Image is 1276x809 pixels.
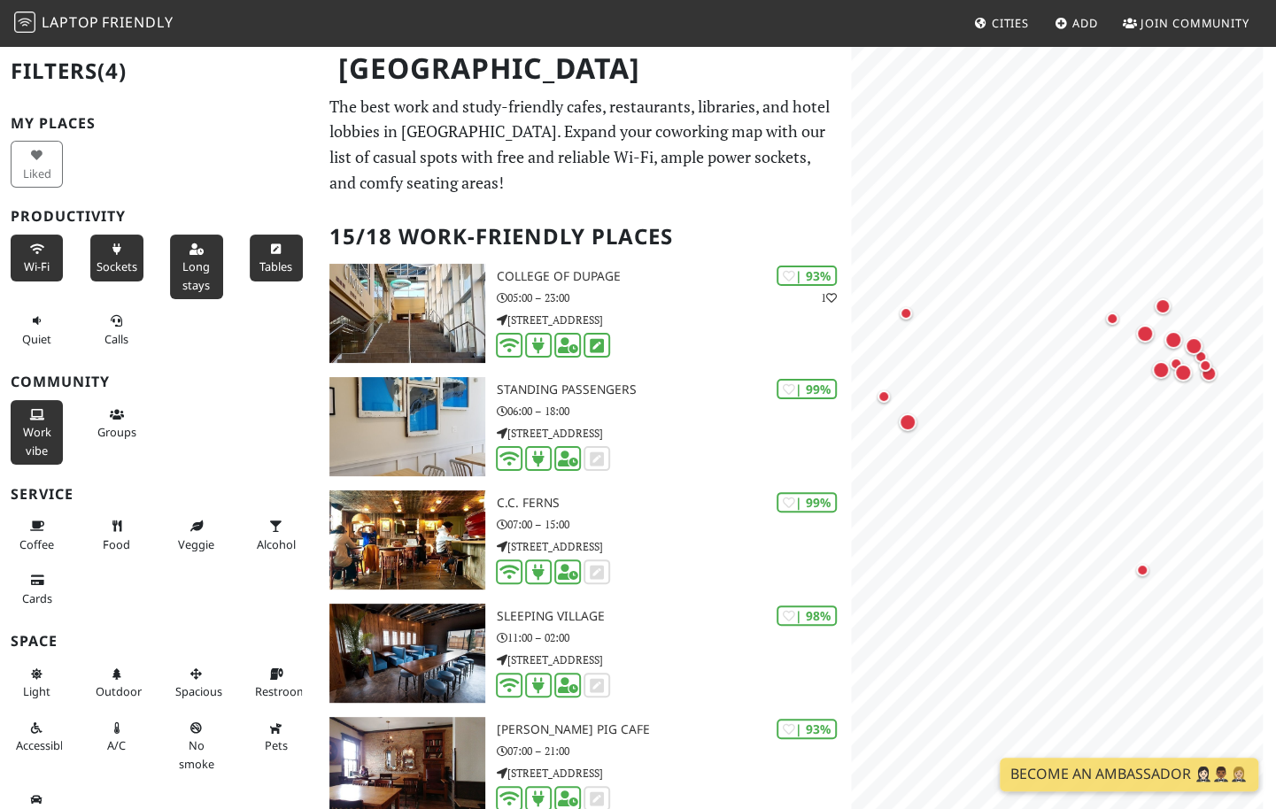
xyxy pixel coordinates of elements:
span: Friendly [102,12,173,32]
button: A/C [90,713,143,760]
button: Outdoor [90,659,143,706]
img: C.C. Ferns [329,490,485,589]
a: Cities [967,7,1036,39]
span: Add [1072,15,1098,31]
span: Cities [992,15,1029,31]
div: Map marker [1195,351,1230,386]
a: College of DuPage | 93% 1 College of DuPage 05:00 – 23:00 [STREET_ADDRESS] [319,264,850,363]
button: Groups [90,400,143,447]
button: Restroom [250,659,302,706]
div: Map marker [1164,331,1200,366]
span: Long stays [182,258,210,292]
p: [STREET_ADDRESS] [496,312,850,328]
span: Pet friendly [265,737,288,753]
span: (4) [97,56,127,85]
span: Coffee [19,536,54,552]
div: Map marker [1136,564,1172,599]
div: | 98% [777,605,837,626]
a: Sleeping Village | 98% Sleeping Village 11:00 – 02:00 [STREET_ADDRESS] [319,604,850,703]
div: Map marker [1136,325,1172,360]
p: 07:00 – 15:00 [496,516,850,533]
button: Coffee [11,512,63,559]
button: Spacious [170,659,222,706]
span: Work-friendly tables [259,258,292,274]
button: Long stays [170,235,222,299]
button: Cards [11,566,63,613]
span: Air conditioned [107,737,126,753]
h3: Productivity [11,208,308,225]
img: Standing Passengers [329,377,485,476]
button: Quiet [11,306,63,353]
button: Food [90,512,143,559]
p: The best work and study-friendly cafes, restaurants, libraries, and hotel lobbies in [GEOGRAPHIC_... [329,94,839,196]
h2: Filters [11,44,308,98]
h3: College of DuPage [496,269,850,284]
a: LaptopFriendly LaptopFriendly [14,8,174,39]
p: 11:00 – 02:00 [496,629,850,646]
div: Map marker [1152,361,1187,397]
a: Join Community [1116,7,1257,39]
div: Map marker [1201,366,1236,401]
button: No smoke [170,713,222,778]
h3: Service [11,486,308,503]
div: Map marker [878,390,913,426]
button: Veggie [170,512,222,559]
h3: Standing Passengers [496,382,850,397]
p: 05:00 – 23:00 [496,289,850,306]
button: Pets [250,713,302,760]
h3: [PERSON_NAME] Pig Cafe [496,722,850,737]
span: Alcohol [257,536,296,552]
img: College of DuPage [329,264,485,363]
a: Standing Passengers | 99% Standing Passengers 06:00 – 18:00 [STREET_ADDRESS] [319,377,850,476]
button: Alcohol [250,512,302,559]
a: Add [1048,7,1105,39]
span: Video/audio calls [104,331,128,347]
a: C.C. Ferns | 99% C.C. Ferns 07:00 – 15:00 [STREET_ADDRESS] [319,490,850,589]
button: Calls [90,306,143,353]
div: Map marker [1106,312,1141,348]
h3: My Places [11,115,308,132]
span: Food [103,536,130,552]
span: Credit cards [22,590,52,606]
span: Group tables [97,424,136,440]
h2: 15/18 Work-Friendly Places [329,210,839,264]
div: | 93% [777,719,837,739]
p: [STREET_ADDRESS] [496,538,850,555]
h3: Community [11,374,308,390]
h3: C.C. Ferns [496,496,850,511]
span: Join Community [1141,15,1249,31]
div: | 93% [777,266,837,286]
img: LaptopFriendly [14,12,35,33]
span: Accessible [16,737,69,753]
p: 1 [821,289,837,306]
span: Smoke free [179,737,214,771]
div: Map marker [1174,364,1210,399]
p: [STREET_ADDRESS] [496,765,850,782]
span: People working [23,424,51,458]
p: 06:00 – 18:00 [496,403,850,420]
button: Work vibe [11,400,63,465]
div: Map marker [1155,298,1190,334]
span: Quiet [22,331,51,347]
div: Map marker [1185,337,1220,373]
button: Tables [250,235,302,281]
p: [STREET_ADDRESS] [496,651,850,668]
button: Light [11,659,63,706]
h3: Sleeping Village [496,609,850,624]
span: Restroom [255,683,307,699]
div: | 99% [777,379,837,399]
button: Sockets [90,235,143,281]
div: Map marker [899,413,934,449]
h1: [GEOGRAPHIC_DATA] [324,44,847,93]
img: Sleeping Village [329,604,485,703]
div: Map marker [900,307,935,343]
span: Power sockets [97,258,137,274]
span: Natural light [23,683,50,699]
span: Veggie [178,536,214,552]
span: Laptop [42,12,99,32]
span: Spacious [175,683,222,699]
span: Outdoor area [96,683,142,699]
h3: Space [11,633,308,650]
p: 07:00 – 21:00 [496,743,850,759]
span: Stable Wi-Fi [24,258,50,274]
